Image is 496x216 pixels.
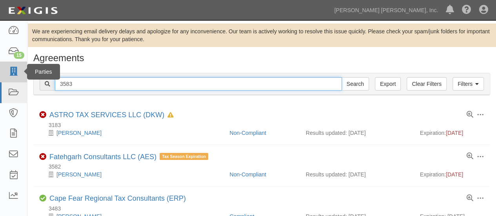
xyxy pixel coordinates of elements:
[306,171,408,178] div: Results updated: [DATE]
[167,113,174,118] i: In Default since 07/13/2025
[467,195,473,202] a: View results summary
[452,77,484,91] a: Filters
[446,171,463,178] span: [DATE]
[49,153,156,161] a: Fatehgarh Consultants LLC (AES)
[49,153,208,162] div: Fatehgarh Consultants LLC (AES)
[55,77,342,91] input: Search
[39,163,490,171] div: 3582
[420,171,484,178] div: Expiration:
[49,194,186,203] div: Cape Fear Regional Tax Consultants (ERP)
[306,129,408,137] div: Results updated: [DATE]
[160,153,208,160] span: Tax Season Expiration
[49,111,164,119] a: ASTRO TAX SERVICES LLC (DKW)
[39,153,46,160] i: Non-Compliant
[39,111,46,118] i: Non-Compliant
[56,171,102,178] a: [PERSON_NAME]
[467,153,473,160] a: View results summary
[39,171,223,178] div: Surinder Kaur
[56,130,102,136] a: [PERSON_NAME]
[407,77,446,91] a: Clear Filters
[420,129,484,137] div: Expiration:
[14,52,24,59] div: 15
[6,4,60,18] img: logo-5460c22ac91f19d4615b14bd174203de0afe785f0fc80cf4dbbc73dc1793850b.png
[39,195,46,202] i: Compliant
[446,130,463,136] span: [DATE]
[330,2,442,18] a: [PERSON_NAME] [PERSON_NAME], Inc.
[27,27,496,43] div: We are experiencing email delivery delays and apologize for any inconvenience. Our team is active...
[49,111,174,120] div: ASTRO TAX SERVICES LLC (DKW)
[39,121,490,129] div: 3183
[375,77,401,91] a: Export
[229,130,266,136] a: Non-Compliant
[467,111,473,118] a: View results summary
[39,205,490,212] div: 3483
[27,64,60,80] div: Parties
[342,77,369,91] input: Search
[33,53,490,63] h1: Agreements
[229,171,266,178] a: Non-Compliant
[39,129,223,137] div: Neil Mathur
[462,5,471,15] i: Help Center - Complianz
[49,194,186,202] a: Cape Fear Regional Tax Consultants (ERP)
